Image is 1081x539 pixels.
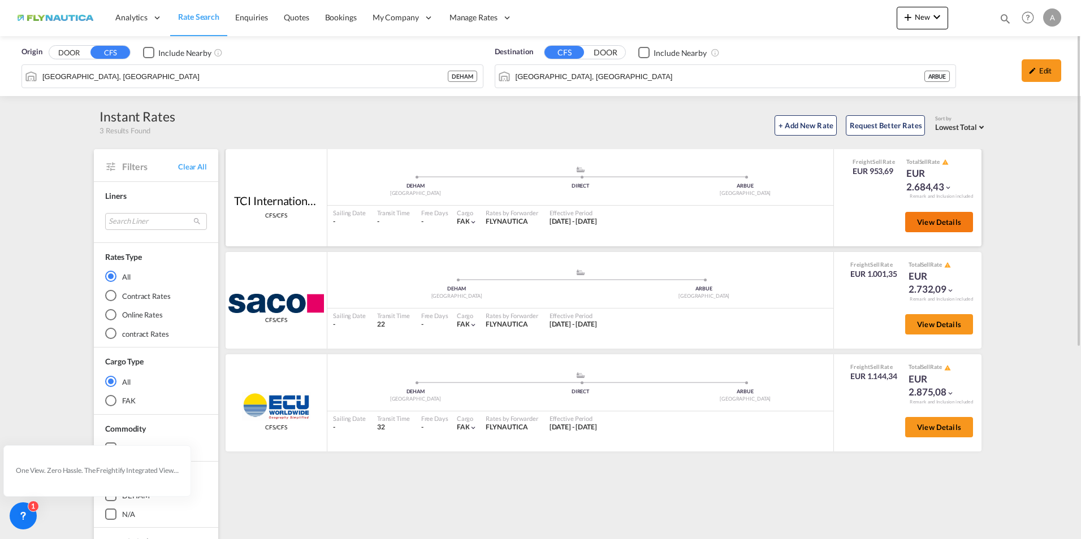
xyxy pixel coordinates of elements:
[498,388,663,395] div: DIRECT
[105,309,207,320] md-radio-button: Online Rates
[457,414,478,423] div: Cargo
[946,389,954,397] md-icon: icon-chevron-down
[850,268,897,280] div: EUR 1.001,35
[377,311,410,320] div: Transit Time
[944,364,951,371] md-icon: icon-alert
[421,414,448,423] div: Free Days
[486,423,527,431] span: FLYNAUTICA
[449,12,498,23] span: Manage Rates
[638,46,707,58] md-checkbox: Checkbox No Ink
[214,48,223,57] md-icon: Unchecked: Ignores neighbouring ports when fetching rates.Checked : Includes neighbouring ports w...
[333,395,498,403] div: [GEOGRAPHIC_DATA]
[850,371,897,382] div: EUR 1.144,34
[105,251,142,263] div: Rates Type
[100,125,150,136] span: 3 Results Found
[377,423,410,432] div: 32
[516,68,924,85] input: Search by Port
[574,372,587,378] md-icon: assets/icons/custom/ship-fill.svg
[901,12,944,21] span: New
[935,115,987,123] div: Sort by
[284,12,309,22] span: Quotes
[850,363,897,371] div: Freight Rate
[486,320,538,329] div: FLYNAUTICA
[333,388,498,395] div: DEHAM
[421,208,448,217] div: Free Days
[486,311,538,320] div: Rates by Forwarder
[242,392,311,420] img: ECU Worldwide
[122,509,135,519] div: N/A
[333,217,366,227] div: -
[448,71,477,82] div: DEHAM
[377,414,410,423] div: Transit Time
[905,212,973,232] button: View Details
[919,158,928,165] span: Sell
[235,12,268,22] span: Enquiries
[917,423,961,432] span: View Details
[178,162,207,172] span: Clear All
[663,190,828,197] div: [GEOGRAPHIC_DATA]
[22,65,483,88] md-input-container: Hamburg, DEHAM
[158,47,211,59] div: Include Nearby
[581,285,828,293] div: ARBUE
[234,193,319,208] div: TCI International Logistics
[90,46,130,59] button: CFS
[870,363,880,370] span: Sell
[421,320,423,329] div: -
[946,286,954,294] md-icon: icon-chevron-down
[909,363,965,372] div: Total Rate
[663,182,828,190] div: ARBUE
[333,320,366,329] div: -
[943,363,951,372] button: icon-alert
[469,321,477,329] md-icon: icon-chevron-down
[49,46,89,59] button: DOOR
[944,184,952,192] md-icon: icon-chevron-down
[853,166,895,177] div: EUR 953,69
[333,190,498,197] div: [GEOGRAPHIC_DATA]
[457,311,478,320] div: Cargo
[935,120,987,133] md-select: Select: Lowest Total
[663,388,828,395] div: ARBUE
[999,12,1011,29] div: icon-magnify
[333,208,366,217] div: Sailing Date
[105,356,144,367] div: Cargo Type
[457,217,470,225] span: FAK
[550,208,598,217] div: Effective Period
[905,417,973,437] button: View Details
[550,217,598,227] div: 01 Oct 2025 - 31 Dec 2025
[872,158,882,165] span: Sell
[105,290,207,301] md-radio-button: Contract Rates
[21,46,42,58] span: Origin
[550,320,598,329] div: 01 Oct 2024 - 31 Oct 2025
[377,208,410,217] div: Transit Time
[105,328,207,340] md-radio-button: contract Rates
[421,423,423,432] div: -
[550,423,598,432] div: 01 Oct 2025 - 31 Oct 2025
[943,260,951,269] button: icon-alert
[711,48,720,57] md-icon: Unchecked: Ignores neighbouring ports when fetching rates.Checked : Includes neighbouring ports w...
[486,217,538,227] div: FLYNAUTICA
[917,320,961,329] span: View Details
[663,395,828,403] div: [GEOGRAPHIC_DATA]
[457,320,470,328] span: FAK
[921,261,930,268] span: Sell
[846,115,925,136] button: Request Better Rates
[373,12,419,23] span: My Company
[999,12,1011,25] md-icon: icon-magnify
[333,414,366,423] div: Sailing Date
[550,320,598,328] span: [DATE] - [DATE]
[377,217,410,227] div: -
[105,191,126,201] span: Liners
[544,46,584,59] button: CFS
[143,46,211,58] md-checkbox: Checkbox No Ink
[550,217,598,225] span: [DATE] - [DATE]
[586,46,625,59] button: DOOR
[901,193,981,199] div: Remark and Inclusion included
[1018,8,1037,27] span: Help
[486,414,538,423] div: Rates by Forwarder
[897,7,948,29] button: icon-plus 400-fgNewicon-chevron-down
[550,414,598,423] div: Effective Period
[550,423,598,431] span: [DATE] - [DATE]
[115,12,148,23] span: Analytics
[495,65,956,88] md-input-container: Buenos Aires, ARBUE
[486,217,527,225] span: FLYNAUTICA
